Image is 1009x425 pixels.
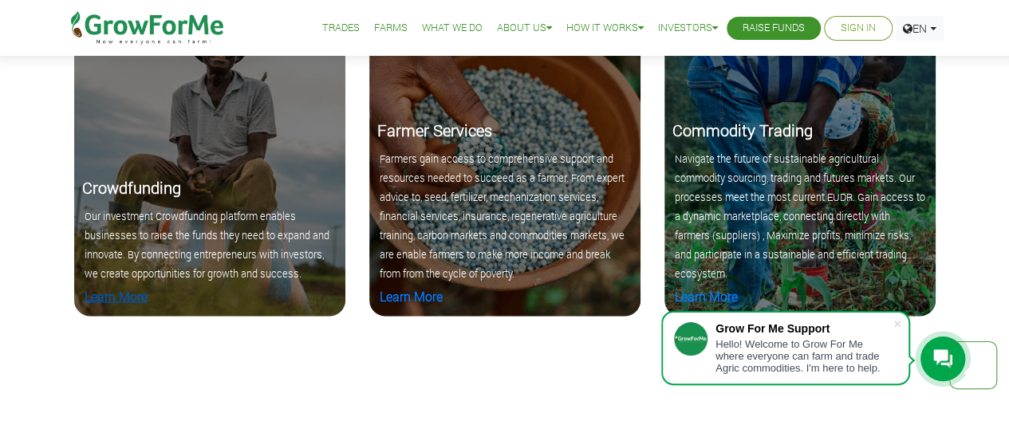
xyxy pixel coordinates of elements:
a: Investors [658,20,718,37]
b: Commodity Trading [672,120,813,140]
a: Farms [374,20,408,37]
div: Hello! Welcome to Grow For Me where everyone can farm and trade Agric commodities. I'm here to help. [715,338,893,374]
a: About Us [497,20,552,37]
small: Navigate the future of sustainable agricultural commodity sourcing, trading and futures markets. ... [675,152,925,280]
b: Farmer Services [377,120,492,140]
a: Learn More [85,288,148,305]
a: Sign In [841,20,876,37]
a: Raise Funds [743,20,805,37]
b: Crowdfunding [82,177,181,198]
small: Farmers gain access to comprehensive support and resources needed to succeed as a farmer. From ex... [380,152,625,280]
a: EN [896,16,944,41]
a: How it Works [566,20,644,37]
div: Grow For Me Support [715,322,893,335]
a: Learn More [675,288,738,305]
small: Our investment Crowdfunding platform enables businesses to raise the funds they need to expand an... [85,210,329,280]
a: Trades [322,20,360,37]
a: Learn More [380,288,443,305]
a: What We Do [422,20,483,37]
